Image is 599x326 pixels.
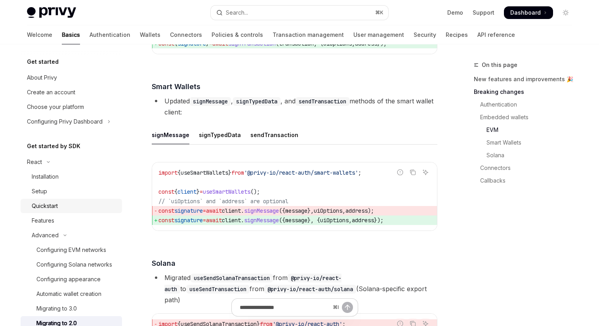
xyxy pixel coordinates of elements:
a: Configuring appearance [21,272,122,286]
div: sendTransaction [250,126,298,144]
code: signMessage [190,97,231,106]
span: // `uiOptions` and `address` are optional [158,198,288,205]
a: Connectors [474,162,578,174]
span: } [196,188,200,195]
button: Send message [342,302,353,313]
div: Features [32,216,54,225]
span: ⌘ K [375,10,383,16]
img: light logo [27,7,76,18]
a: Security [414,25,436,44]
div: signTypedData [199,126,241,144]
a: Transaction management [273,25,344,44]
span: Dashboard [510,9,541,17]
div: signMessage [152,126,189,144]
span: signature [174,207,203,214]
span: { [174,188,177,195]
span: signMessage [244,217,279,224]
span: , [342,207,345,214]
a: Breaking changes [474,86,578,98]
span: useSmartWallets [181,169,228,176]
a: Recipes [446,25,468,44]
span: Solana [152,258,176,269]
a: Callbacks [474,174,578,187]
span: On this page [482,60,517,70]
span: Smart Wallets [152,81,200,92]
code: useSendSolanaTransaction [191,274,273,282]
span: const [158,217,174,224]
a: Basics [62,25,80,44]
a: Authentication [474,98,578,111]
span: message [285,207,307,214]
a: Smart Wallets [474,136,578,149]
a: Support [473,9,494,17]
button: Toggle Advanced section [21,228,122,242]
a: About Privy [21,71,122,85]
div: Setup [32,187,47,196]
span: ({ [279,207,285,214]
button: Copy the contents from the code block [408,167,418,177]
div: Choose your platform [27,102,84,112]
a: Features [21,214,122,228]
a: Connectors [170,25,202,44]
span: . [241,217,244,224]
input: Ask a question... [240,299,330,316]
div: React [27,157,42,167]
a: Embedded wallets [474,111,578,124]
span: address [345,207,368,214]
span: '@privy-io/react-auth/smart-wallets' [244,169,358,176]
code: @privy-io/react-auth/solana [264,285,356,294]
div: Search... [226,8,248,17]
a: Welcome [27,25,52,44]
div: Installation [32,172,59,181]
h5: Get started [27,57,59,67]
button: Report incorrect code [395,167,405,177]
div: Automatic wallet creation [36,289,101,299]
button: Toggle dark mode [559,6,572,19]
span: signMessage [244,207,279,214]
div: Configuring EVM networks [36,245,106,255]
span: , [349,217,352,224]
div: Create an account [27,88,75,97]
span: message [285,217,307,224]
span: from [231,169,244,176]
div: Configuring Privy Dashboard [27,117,103,126]
div: Advanced [32,231,59,240]
span: client [222,217,241,224]
span: }, { [307,217,320,224]
a: Configuring EVM networks [21,243,122,257]
span: { [177,169,181,176]
span: ); [368,207,374,214]
a: New features and improvements 🎉 [474,73,578,86]
div: Configuring appearance [36,275,101,284]
span: await [206,207,222,214]
button: Open search [211,6,388,20]
span: = [200,188,203,195]
span: signature [174,217,203,224]
a: Policies & controls [212,25,263,44]
a: Installation [21,170,122,184]
span: client [177,188,196,195]
span: client [222,207,241,214]
span: . [241,207,244,214]
span: }, [307,207,314,214]
code: useSendTransaction [186,285,250,294]
span: uiOptions [314,207,342,214]
div: About Privy [27,73,57,82]
a: Authentication [90,25,130,44]
a: User management [353,25,404,44]
span: useSmartWallets [203,188,250,195]
a: Choose your platform [21,100,122,114]
div: Migrating to 3.0 [36,304,77,313]
a: Solana [474,149,578,162]
span: import [158,169,177,176]
span: const [158,188,174,195]
span: ; [358,169,361,176]
code: signTypedData [233,97,280,106]
a: Quickstart [21,199,122,213]
a: Configuring Solana networks [21,257,122,272]
span: (); [250,188,260,195]
a: Demo [447,9,463,17]
a: Automatic wallet creation [21,287,122,301]
span: ({ [279,217,285,224]
span: uiOptions [320,217,349,224]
